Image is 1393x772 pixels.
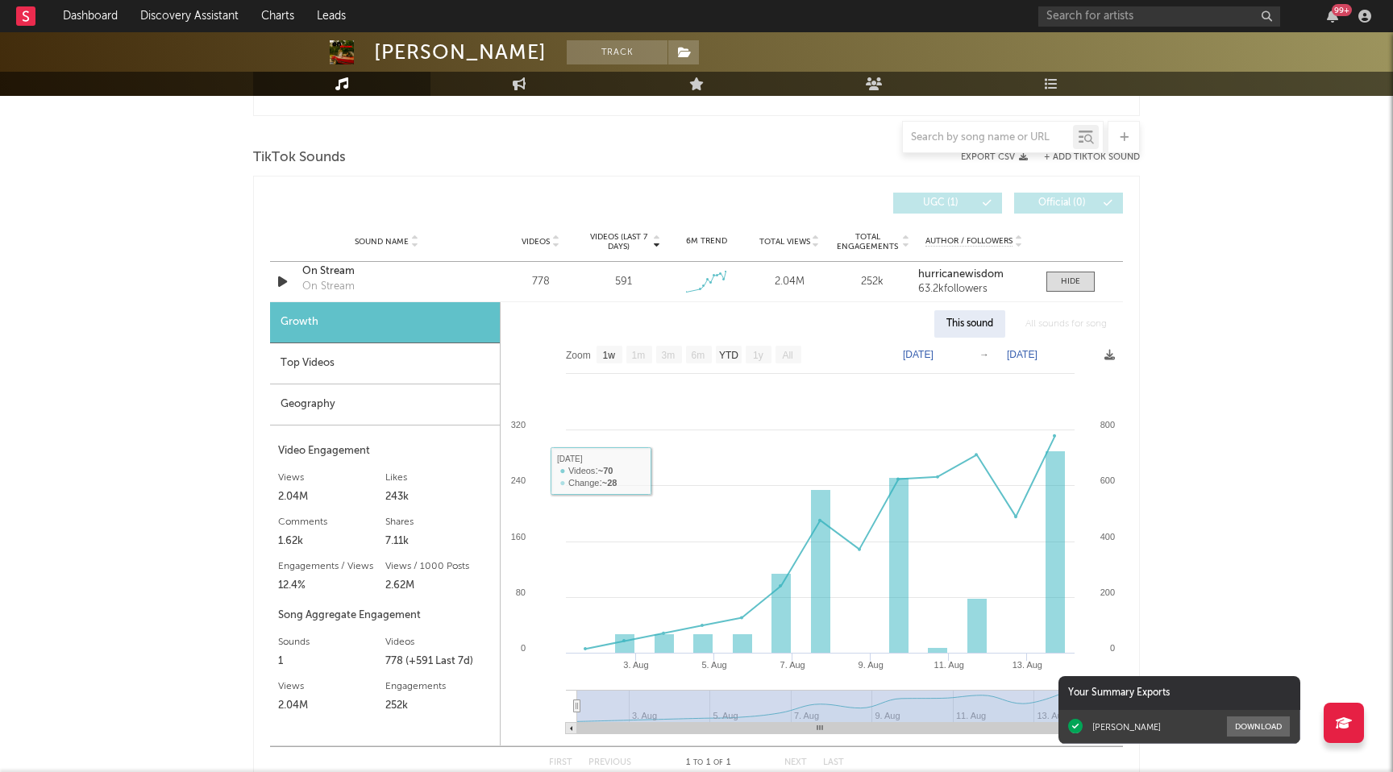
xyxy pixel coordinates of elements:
span: UGC ( 1 ) [904,198,978,208]
text: [DATE] [1007,349,1037,360]
span: Author / Followers [925,236,1013,247]
text: All [782,350,792,361]
div: 778 (+591 Last 7d) [385,652,493,671]
button: Last [823,758,844,767]
span: Sound Name [355,237,409,247]
div: Engagements [385,677,493,696]
button: Previous [588,758,631,767]
div: [PERSON_NAME] [374,40,547,64]
span: Total Engagements [835,232,900,251]
button: Download [1227,716,1290,737]
text: 5. Aug [701,660,726,670]
button: + Add TikTok Sound [1028,153,1140,162]
button: + Add TikTok Sound [1044,153,1140,162]
text: 7. Aug [780,660,805,670]
input: Search by song name or URL [903,131,1073,144]
span: TikTok Sounds [253,148,346,168]
div: All sounds for song [1013,310,1119,338]
div: [PERSON_NAME] [1092,721,1161,733]
div: Shares [385,513,493,532]
text: 9. Aug [859,660,884,670]
text: 1m [632,350,646,361]
text: 6m [692,350,705,361]
div: Your Summary Exports [1058,676,1300,710]
span: Videos [522,237,550,247]
div: 7.11k [385,532,493,551]
div: On Stream [302,279,355,295]
div: Geography [270,384,500,425]
text: 200 [1100,587,1115,597]
div: This sound [934,310,1005,338]
div: 2.04M [752,274,827,290]
text: [DATE] [903,349,934,360]
a: On Stream [302,264,471,280]
div: 2.04M [278,696,385,716]
text: 800 [1100,420,1115,430]
button: Export CSV [961,152,1028,162]
button: Official(0) [1014,193,1123,214]
text: 320 [511,420,526,430]
div: 778 [503,274,578,290]
div: Video Engagement [278,442,492,461]
div: 63.2k followers [918,284,1030,295]
button: First [549,758,572,767]
div: 6M Trend [669,235,744,247]
div: 2.62M [385,576,493,596]
text: 240 [511,475,526,485]
text: YTD [719,350,738,361]
div: 1 [278,652,385,671]
div: 1.62k [278,532,385,551]
a: hurricanewisdom [918,269,1030,280]
div: 252k [835,274,910,290]
text: 80 [516,587,526,597]
div: Growth [270,302,500,343]
div: Views / 1000 Posts [385,557,493,576]
text: 3. Aug [623,660,648,670]
text: 13. Aug [1013,660,1042,670]
text: 11. Aug [934,660,964,670]
text: 160 [511,532,526,542]
span: to [693,759,703,766]
div: Views [278,468,385,488]
text: 3m [662,350,676,361]
span: Videos (last 7 days) [586,232,651,251]
div: 252k [385,696,493,716]
div: 2.04M [278,488,385,507]
text: 1y [753,350,763,361]
div: 99 + [1332,4,1352,16]
span: of [713,759,723,766]
div: Top Videos [270,343,500,384]
input: Search for artists [1038,6,1280,27]
text: → [979,349,989,360]
span: Total Views [759,237,810,247]
div: Engagements / Views [278,557,385,576]
strong: hurricanewisdom [918,269,1004,280]
text: 600 [1100,475,1115,485]
text: 400 [1100,532,1115,542]
div: Views [278,677,385,696]
text: 1w [603,350,616,361]
div: 591 [615,274,632,290]
div: 12.4% [278,576,385,596]
button: Track [567,40,667,64]
div: Videos [385,633,493,652]
div: Comments [278,513,385,532]
text: 0 [521,643,526,653]
div: Sounds [278,633,385,652]
button: UGC(1) [893,193,1002,214]
div: Likes [385,468,493,488]
text: Zoom [566,350,591,361]
button: 99+ [1327,10,1338,23]
div: Song Aggregate Engagement [278,606,492,625]
div: 243k [385,488,493,507]
span: Official ( 0 ) [1025,198,1099,208]
text: 0 [1110,643,1115,653]
button: Next [784,758,807,767]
